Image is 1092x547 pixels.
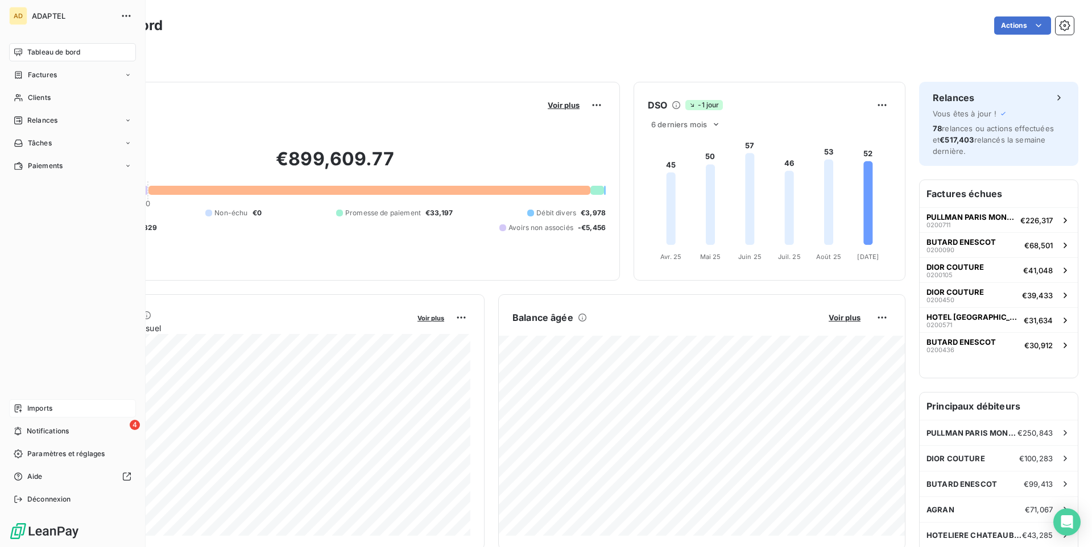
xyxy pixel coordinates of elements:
span: Déconnexion [27,494,71,504]
span: 0200090 [926,247,954,253]
tspan: [DATE] [857,253,879,261]
span: €68,501 [1024,241,1053,250]
button: Voir plus [544,100,583,110]
tspan: Mai 25 [700,253,721,261]
button: DIOR COUTURE0200105€41,048 [920,257,1078,282]
span: Clients [28,93,51,103]
h6: Relances [933,91,974,105]
span: Voir plus [548,101,580,110]
span: Voir plus [417,314,444,322]
h2: €899,609.77 [64,148,606,182]
span: 4 [130,420,140,430]
span: Promesse de paiement [345,208,421,218]
span: ADAPTEL [32,11,114,20]
tspan: Juil. 25 [778,253,801,261]
span: Tâches [28,138,52,148]
span: HOTELIERE CHATEAUBRIAN [926,531,1022,540]
img: Logo LeanPay [9,522,80,540]
span: €3,978 [581,208,606,218]
span: -1 jour [685,100,722,110]
span: Paiements [28,161,63,171]
span: Aide [27,471,43,482]
span: 0200711 [926,222,950,228]
button: Actions [994,16,1051,35]
span: Relances [27,115,57,126]
span: €99,413 [1024,479,1053,488]
span: BUTARD ENESCOT [926,237,996,247]
span: 0200105 [926,272,953,278]
span: Factures [28,70,57,80]
span: HOTEL [GEOGRAPHIC_DATA] [926,312,1019,321]
span: 78 [933,124,942,133]
button: DIOR COUTURE0200450€39,433 [920,282,1078,307]
span: Avoirs non associés [508,223,573,233]
span: €31,634 [1024,316,1053,325]
span: Vous êtes à jour ! [933,109,996,118]
tspan: Avr. 25 [660,253,681,261]
h6: DSO [648,98,667,112]
span: 0200571 [926,321,952,328]
span: PULLMAN PARIS MONTPARNASSE [926,428,1017,437]
button: PULLMAN PARIS MONTPARNASSE0200711€226,317 [920,207,1078,232]
span: €100,283 [1019,454,1053,463]
span: €0 [253,208,262,218]
h6: Balance âgée [512,311,573,324]
span: PULLMAN PARIS MONTPARNASSE [926,212,1016,222]
span: Non-échu [214,208,247,218]
div: AD [9,7,27,25]
span: Voir plus [829,313,861,322]
span: €250,843 [1017,428,1053,437]
span: €71,067 [1025,505,1053,514]
span: €517,403 [940,135,974,144]
button: Voir plus [825,312,864,323]
button: BUTARD ENESCOT0200090€68,501 [920,232,1078,257]
span: AGRAN [926,505,954,514]
tspan: Août 25 [816,253,841,261]
span: Débit divers [536,208,576,218]
span: BUTARD ENESCOT [926,337,996,346]
h6: Factures échues [920,180,1078,207]
span: Imports [27,403,52,414]
span: Tableau de bord [27,47,80,57]
span: Paramètres et réglages [27,449,105,459]
span: €39,433 [1022,291,1053,300]
span: €30,912 [1024,341,1053,350]
span: -€5,456 [578,223,606,233]
span: DIOR COUTURE [926,287,984,297]
span: BUTARD ENESCOT [926,479,997,488]
h6: Principaux débiteurs [920,392,1078,420]
span: 6 derniers mois [651,120,707,129]
span: Chiffre d'affaires mensuel [64,322,409,334]
span: €226,317 [1020,216,1053,225]
span: Notifications [27,426,69,436]
button: BUTARD ENESCOT0200436€30,912 [920,332,1078,357]
a: Aide [9,467,136,486]
span: €33,197 [425,208,453,218]
div: Open Intercom Messenger [1053,508,1081,536]
span: 0200450 [926,297,954,303]
tspan: Juin 25 [738,253,762,261]
span: DIOR COUTURE [926,454,985,463]
button: HOTEL [GEOGRAPHIC_DATA]0200571€31,634 [920,307,1078,332]
span: DIOR COUTURE [926,262,984,272]
span: €43,285 [1022,531,1053,540]
span: €41,048 [1023,266,1053,275]
button: Voir plus [414,312,448,323]
span: relances ou actions effectuées et relancés la semaine dernière. [933,124,1054,156]
span: 0 [146,199,150,208]
span: 0200436 [926,346,954,353]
